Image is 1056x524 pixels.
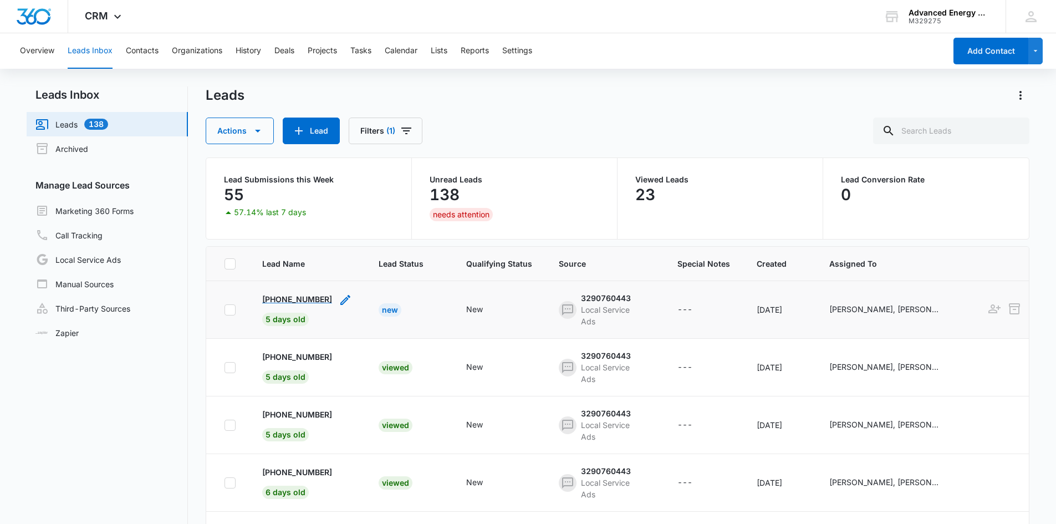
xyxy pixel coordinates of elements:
div: New [466,419,483,430]
p: 57.14% last 7 days [234,208,306,216]
div: - - Select to Edit Field [466,419,503,432]
span: 5 days old [262,370,309,384]
span: Assigned To [829,258,944,269]
button: Archive [1007,301,1022,317]
div: New [466,361,483,373]
div: - - Select to Edit Field [262,351,352,384]
div: - - Select to Edit Field [466,476,503,490]
div: --- [677,476,692,490]
span: 5 days old [262,428,309,441]
div: 3290760443 [581,292,631,304]
a: Viewed [379,420,412,430]
div: New [379,303,401,317]
div: - - Select to Edit Field [559,465,651,500]
a: Viewed [379,363,412,372]
span: Lead Status [379,258,424,269]
div: New [466,303,483,315]
span: Source [559,258,635,269]
div: Local Service Ads [581,362,631,385]
div: Local Service Ads [581,419,631,442]
a: [PHONE_NUMBER]6 days old [262,466,332,497]
span: 6 days old [262,486,309,499]
p: 55 [224,186,244,204]
button: Add as Contact [987,301,1002,317]
div: [PERSON_NAME], [PERSON_NAME], [PERSON_NAME] [829,476,940,488]
p: 23 [635,186,655,204]
button: Actions [1012,87,1029,104]
div: needs attention [430,208,493,221]
p: Lead Conversion Rate [841,176,1011,184]
div: - - Select to Edit Field [262,293,352,326]
a: Archived [35,142,88,155]
div: - - Select to Edit Field [677,476,712,490]
button: Projects [308,33,337,69]
button: Actions [206,118,274,144]
a: Leads138 [35,118,108,131]
div: --- [677,419,692,432]
p: [PHONE_NUMBER] [262,409,332,420]
div: [DATE] [757,477,803,489]
span: Special Notes [677,258,730,269]
button: Calendar [385,33,417,69]
div: - - Select to Edit Field [466,361,503,374]
p: 138 [430,186,460,204]
div: account name [909,8,989,17]
h2: Leads Inbox [27,87,188,103]
button: Contacts [126,33,159,69]
p: Unread Leads [430,176,599,184]
p: Lead Submissions this Week [224,176,394,184]
p: [PHONE_NUMBER] [262,351,332,363]
button: History [236,33,261,69]
p: [PHONE_NUMBER] [262,293,332,305]
div: - - Select to Edit Field [829,419,960,432]
span: (1) [386,127,395,135]
button: Overview [20,33,54,69]
button: Lead [283,118,340,144]
button: Deals [274,33,294,69]
p: [PHONE_NUMBER] [262,466,332,478]
div: 3290760443 [581,408,631,419]
div: [DATE] [757,419,803,431]
span: CRM [85,10,108,22]
div: [PERSON_NAME], [PERSON_NAME], [PERSON_NAME] [829,303,940,315]
div: Local Service Ads [581,304,631,327]
div: - - Select to Edit Field [559,408,651,442]
div: Local Service Ads [581,477,631,500]
a: Viewed [379,478,412,487]
button: Reports [461,33,489,69]
a: Call Tracking [35,228,103,242]
button: Filters [349,118,422,144]
a: Third-Party Sources [35,302,130,315]
div: - - Select to Edit Field [677,419,712,432]
div: --- [677,303,692,317]
div: - - Select to Edit Field [466,303,503,317]
div: - - Select to Edit Field [829,361,960,374]
div: [DATE] [757,304,803,316]
div: 3290760443 [581,350,631,362]
div: - - Select to Edit Field [559,350,651,385]
div: [PERSON_NAME], [PERSON_NAME], [PERSON_NAME] [829,419,940,430]
div: - - Select to Edit Field [262,466,352,499]
a: [PHONE_NUMBER]5 days old [262,351,332,381]
div: - - Select to Edit Field [559,292,651,327]
button: Lists [431,33,447,69]
button: Tasks [350,33,371,69]
span: Qualifying Status [466,258,532,269]
a: [PHONE_NUMBER]5 days old [262,293,332,324]
div: Viewed [379,361,412,374]
div: New [466,476,483,488]
div: [DATE] [757,362,803,373]
div: - - Select to Edit Field [677,361,712,374]
span: Created [757,258,787,269]
p: 0 [841,186,851,204]
a: Local Service Ads [35,253,121,266]
div: Viewed [379,419,412,432]
a: New [379,305,401,314]
button: Settings [502,33,532,69]
a: Marketing 360 Forms [35,204,134,217]
span: 5 days old [262,313,309,326]
div: - - Select to Edit Field [677,303,712,317]
button: Add Contact [953,38,1028,64]
div: - - Select to Edit Field [262,409,352,441]
span: Lead Name [262,258,336,269]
